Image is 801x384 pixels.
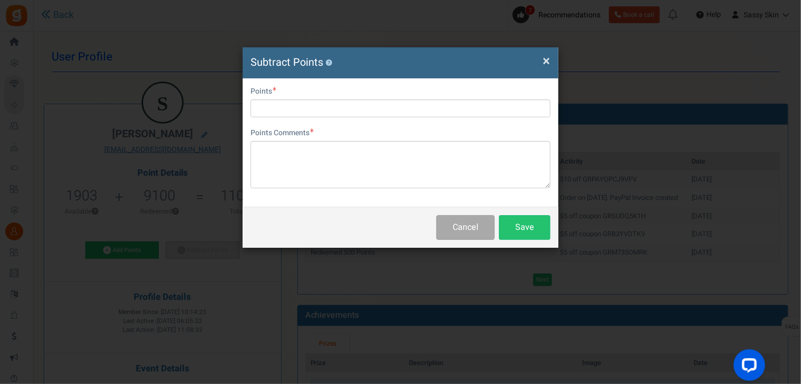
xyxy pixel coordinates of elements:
[499,215,550,240] button: Save
[251,128,314,138] label: Points Comments
[436,215,495,240] button: Cancel
[251,55,550,70] h4: Subtract Points
[251,86,276,97] label: Points
[326,59,333,66] button: ?
[543,51,550,71] span: ×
